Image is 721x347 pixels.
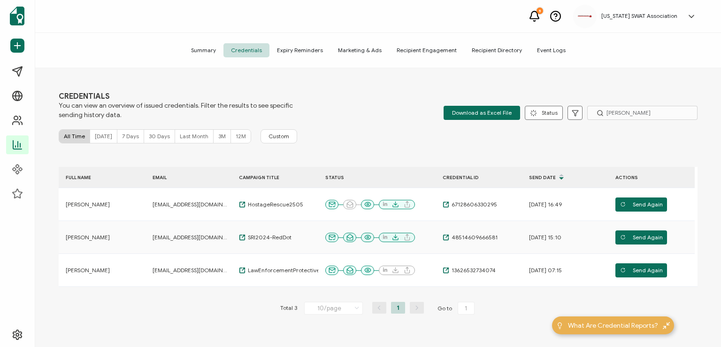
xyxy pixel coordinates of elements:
[232,172,318,183] div: CAMPAIGN TITLE
[95,133,112,140] span: [DATE]
[153,234,227,241] span: [EMAIL_ADDRESS][DOMAIN_NAME]
[318,172,436,183] div: STATUS
[10,7,24,25] img: sertifier-logomark-colored.svg
[529,267,562,274] span: [DATE] 07:15
[537,8,543,14] div: 5
[389,43,464,57] span: Recipient Engagement
[464,43,529,57] span: Recipient Directory
[66,234,110,241] span: [PERSON_NAME]
[59,101,293,120] span: You can view an overview of issued credentials. Filter the results to see specific sending histor...
[615,263,667,277] button: Send Again
[245,201,303,208] span: HostageRescue2505
[153,267,227,274] span: [EMAIL_ADDRESS][DOMAIN_NAME]
[261,129,297,143] button: Custom
[449,234,498,241] span: 48514609666581
[615,197,667,212] button: Send Again
[280,302,297,315] span: Total 3
[452,106,512,120] span: Download as Excel File
[180,133,208,140] span: Last Month
[529,201,562,208] span: [DATE] 16:49
[663,322,670,329] img: minimize-icon.svg
[59,92,293,101] span: CREDENTIALS
[568,321,658,331] span: What Are Credential Reports?
[245,234,291,241] span: SRI2024-RedDot
[443,201,497,208] a: 67128606330295
[184,43,223,57] span: Summary
[59,172,146,183] div: FULL NAME
[149,133,170,140] span: 30 Days
[608,172,695,183] div: ACTIONS
[443,234,498,241] a: 48514609666581
[449,201,497,208] span: 67128606330295
[444,106,520,120] button: Download as Excel File
[443,267,496,274] a: 13626532734074
[269,43,330,57] span: Expiry Reminders
[153,201,227,208] span: [EMAIL_ADDRESS][DOMAIN_NAME]
[122,133,139,140] span: 7 Days
[587,106,698,120] input: Search for names, email addresses, and IDs
[674,302,721,347] iframe: Chat Widget
[330,43,389,57] span: Marketing & Ads
[529,43,573,57] span: Event Logs
[391,302,405,314] li: 1
[525,106,563,120] button: Status
[522,169,608,185] div: Send Date
[436,172,522,183] div: CREDENTIAL ID
[245,267,339,274] span: LawEnforcementProtectiveSecurity
[66,267,110,274] span: [PERSON_NAME]
[236,133,246,140] span: 12M
[529,234,561,241] span: [DATE] 15:10
[146,172,232,183] div: EMAIL
[66,201,110,208] span: [PERSON_NAME]
[578,15,592,18] img: cdf0a7ff-b99d-4894-bb42-f07ce92642e6.jpg
[620,263,663,277] span: Send Again
[620,197,663,212] span: Send Again
[304,302,363,315] input: Select
[223,43,269,57] span: Credentials
[620,230,663,244] span: Send Again
[615,230,667,244] button: Send Again
[437,302,476,315] span: Go to
[268,133,289,140] span: Custom
[601,13,677,19] h5: [US_STATE] SWAT Association
[218,133,226,140] span: 3M
[449,267,496,274] span: 13626532734074
[64,133,85,140] span: All Time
